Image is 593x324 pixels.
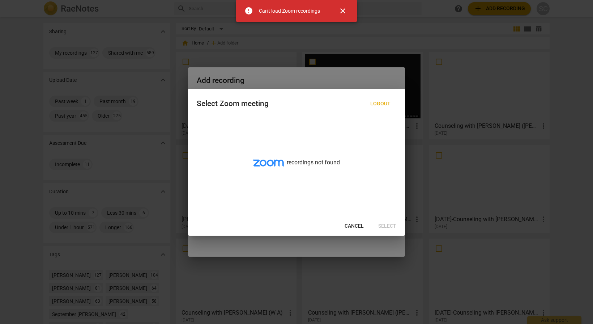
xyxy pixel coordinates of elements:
div: Can't load Zoom recordings [259,7,320,15]
div: Select Zoom meeting [197,99,269,108]
span: Logout [370,100,391,108]
span: close [338,7,347,15]
span: Cancel [345,223,364,230]
button: Logout [364,97,396,110]
button: Cancel [339,220,370,233]
span: error [244,7,253,15]
div: recordings not found [188,118,405,217]
button: Close [334,2,351,20]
